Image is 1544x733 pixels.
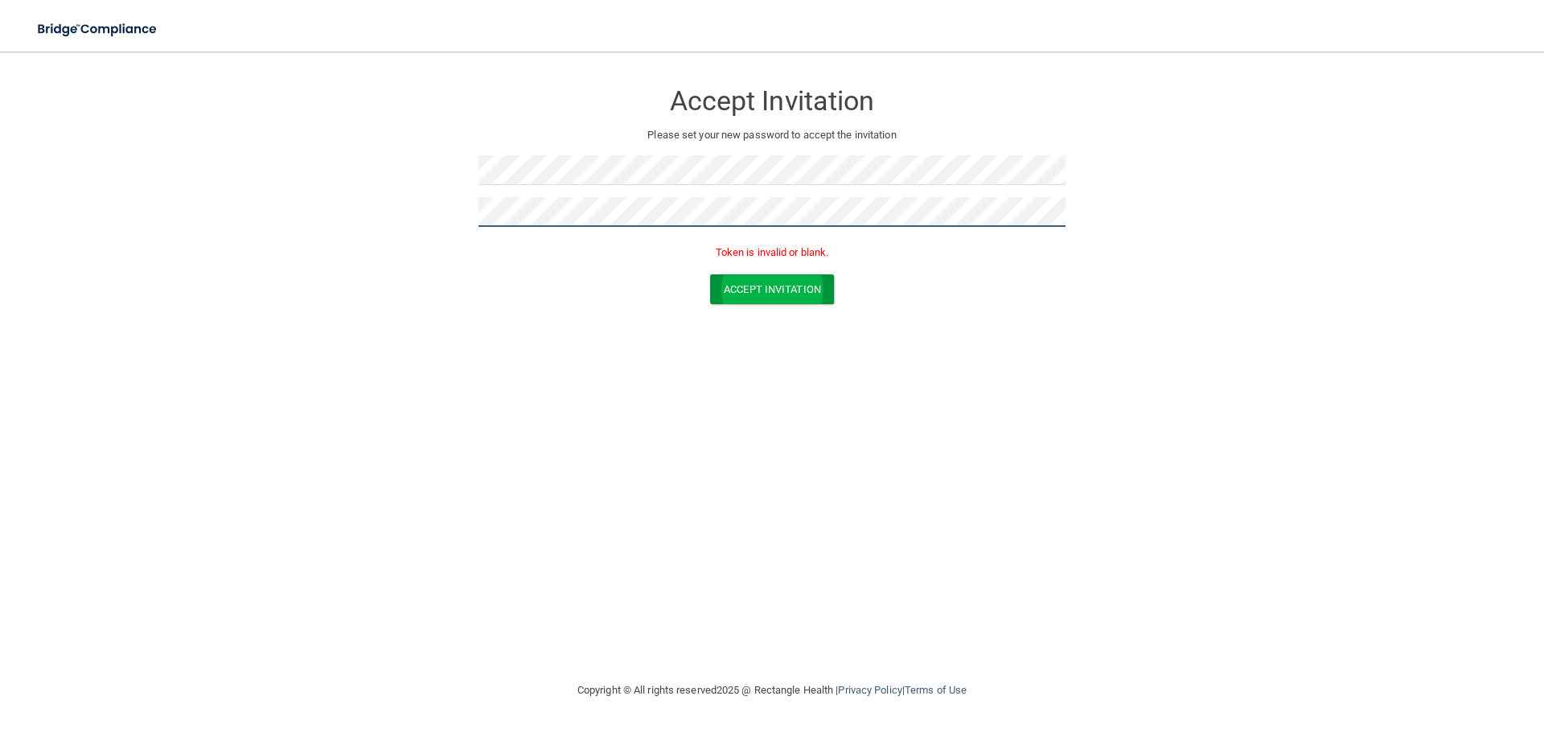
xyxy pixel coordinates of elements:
[491,126,1053,145] p: Please set your new password to accept the invitation
[905,684,967,696] a: Terms of Use
[24,13,172,46] img: bridge_compliance_login_screen.278c3ca4.svg
[478,86,1066,116] h3: Accept Invitation
[478,665,1066,716] div: Copyright © All rights reserved 2025 @ Rectangle Health | |
[838,684,901,696] a: Privacy Policy
[710,274,834,304] button: Accept Invitation
[478,243,1066,262] p: Token is invalid or blank.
